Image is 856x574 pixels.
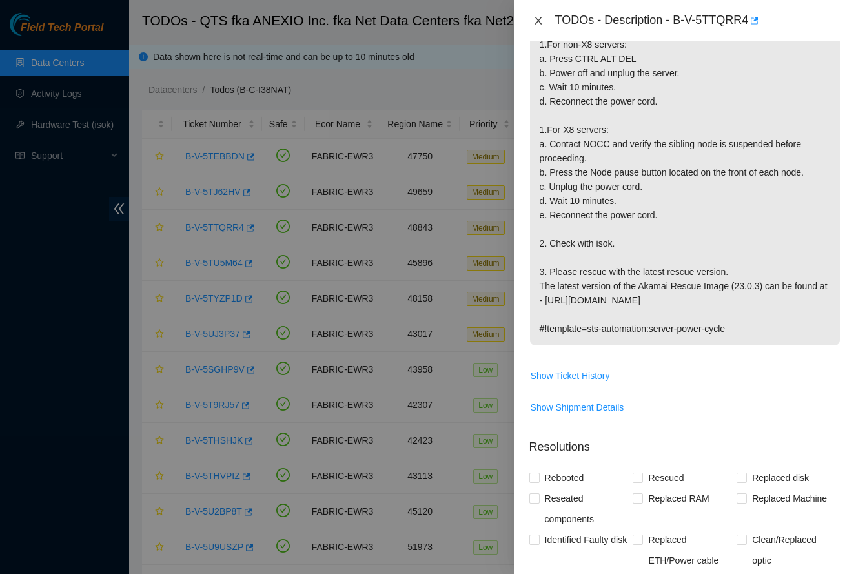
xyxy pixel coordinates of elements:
[531,400,624,415] span: Show Shipment Details
[540,488,633,529] span: Reseated components
[747,529,841,571] span: Clean/Replaced optic
[529,428,841,456] p: Resolutions
[533,15,544,26] span: close
[530,397,625,418] button: Show Shipment Details
[555,10,841,31] div: TODOs - Description - B-V-5TTQRR4
[531,369,610,383] span: Show Ticket History
[747,467,814,488] span: Replaced disk
[643,467,689,488] span: Rescued
[747,488,832,509] span: Replaced Machine
[529,15,547,27] button: Close
[540,529,633,550] span: Identified Faulty disk
[540,467,589,488] span: Rebooted
[643,529,737,571] span: Replaced ETH/Power cable
[643,488,714,509] span: Replaced RAM
[530,365,611,386] button: Show Ticket History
